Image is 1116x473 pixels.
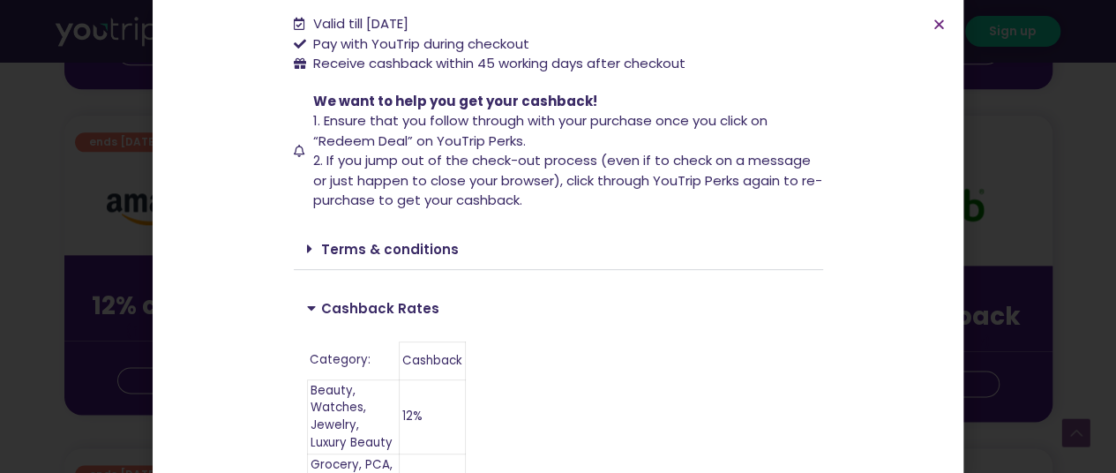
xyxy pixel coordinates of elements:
[309,34,529,55] span: Pay with YouTrip during checkout
[309,54,685,74] span: Receive cashback within 45 working days after checkout
[313,92,597,110] span: We want to help you get your cashback!
[294,288,823,328] div: Cashback Rates
[932,18,946,31] a: Close
[313,111,768,150] span: 1. Ensure that you follow through with your purchase once you click on “Redeem Deal” on YouTrip P...
[321,299,439,318] a: Cashback Rates
[399,342,465,379] td: Cashback
[294,229,823,270] div: Terms & conditions
[309,14,408,34] span: Valid till [DATE]
[399,379,465,454] td: 12%
[307,379,399,454] td: Beauty, Watches, Jewelry, Luxury Beauty
[313,151,822,209] span: 2. If you jump out of the check-out process (even if to check on a message or just happen to clos...
[307,342,399,379] td: Category:
[321,240,459,259] a: Terms & conditions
